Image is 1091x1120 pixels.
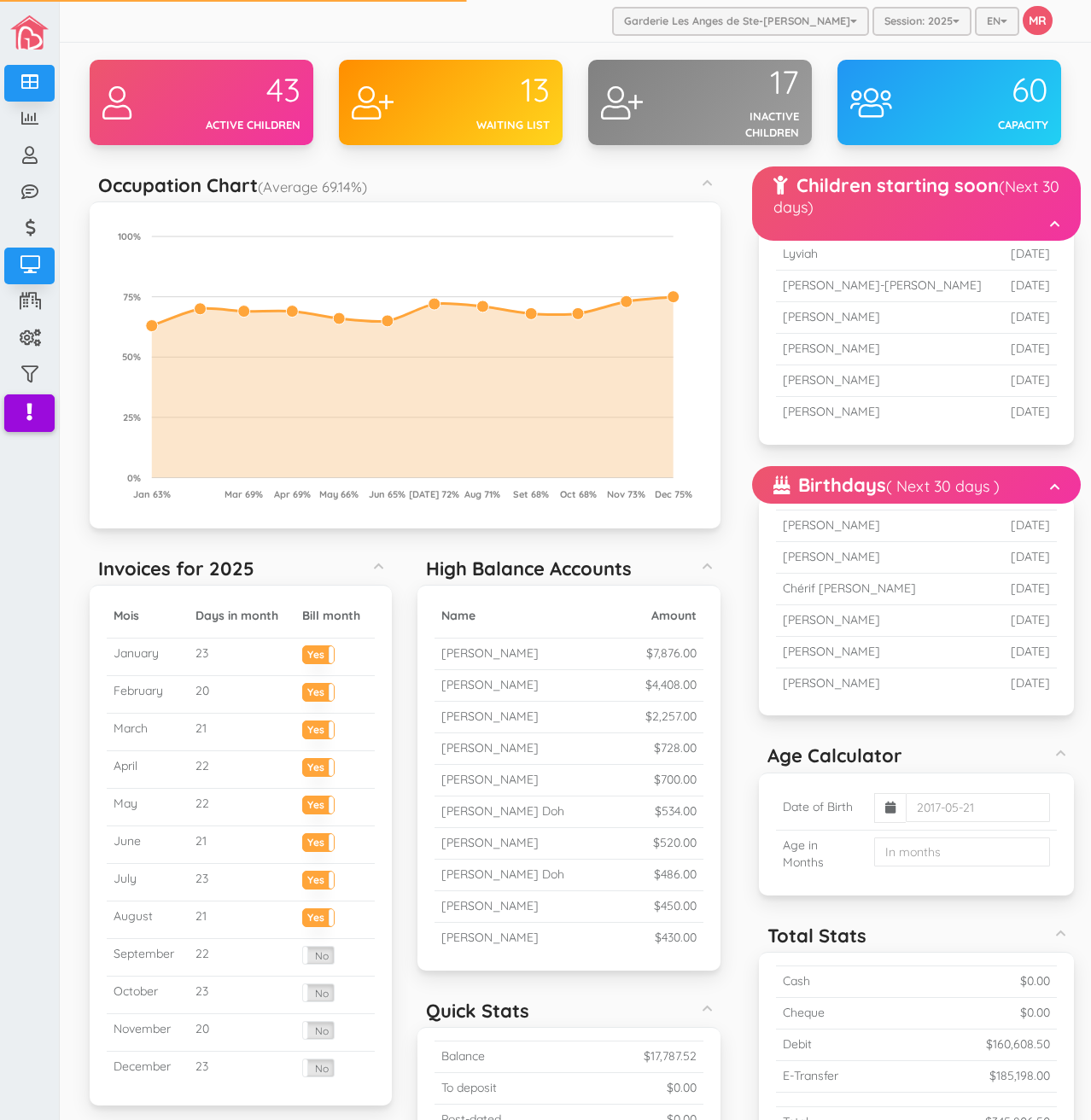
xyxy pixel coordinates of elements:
small: $2,257.00 [645,709,697,724]
tspan: [DATE] 72% [409,488,459,500]
td: [PERSON_NAME] [776,668,983,698]
label: No [303,984,334,1001]
label: No [303,947,334,964]
small: $486.00 [654,866,697,882]
small: [PERSON_NAME] [441,835,539,850]
tspan: 75% [123,291,141,303]
tspan: 0% [127,472,141,484]
div: Active children [201,117,300,133]
td: June [107,826,189,864]
div: 43 [201,73,300,108]
tspan: Mar 69% [225,488,263,500]
td: 20 [189,676,295,714]
small: $450.00 [654,898,697,913]
tspan: Set 68% [513,488,549,500]
small: [PERSON_NAME] Doh [441,803,564,819]
td: [DATE] [1001,271,1057,302]
h5: Invoices for 2025 [98,558,254,579]
small: [PERSON_NAME] [441,898,539,913]
td: 21 [189,901,295,939]
tspan: Oct 68% [560,488,597,500]
small: [PERSON_NAME] [441,930,539,945]
h5: Amount [623,610,696,622]
td: March [107,714,189,751]
td: [DATE] [983,510,1057,541]
h5: Bill month [302,610,368,622]
td: $185,198.00 [907,1060,1057,1092]
input: 2017-05-21 [906,793,1050,822]
small: $700.00 [654,772,697,787]
td: [PERSON_NAME] [776,510,983,541]
small: [PERSON_NAME] [441,709,539,724]
td: 21 [189,826,295,864]
td: $0.00 [907,997,1057,1029]
td: May [107,789,189,826]
div: Waiting list [451,117,550,133]
small: [PERSON_NAME] [441,677,539,692]
td: [DATE] [983,668,1057,698]
div: 13 [451,73,550,108]
label: Yes [303,721,334,734]
label: Yes [303,909,334,922]
td: 23 [189,639,295,676]
h5: Mois [114,610,182,622]
td: [DATE] [983,573,1057,604]
td: Balance [435,1041,575,1073]
td: April [107,751,189,789]
div: Inactive children [700,108,799,140]
td: To deposit [435,1073,575,1105]
td: $0.00 [907,965,1057,997]
td: [DATE] [1001,239,1057,271]
small: $4,408.00 [645,677,697,692]
td: Cheque [776,997,907,1029]
label: Yes [303,759,334,772]
td: [PERSON_NAME] [776,302,1001,334]
label: No [303,1059,334,1076]
div: Capacity [949,117,1048,133]
td: E-Transfer [776,1060,907,1092]
small: $7,876.00 [646,645,697,661]
tspan: May 66% [319,488,359,500]
small: [PERSON_NAME] [441,740,539,755]
td: 20 [189,1014,295,1052]
tspan: 50% [122,351,141,363]
div: 17 [700,65,799,101]
td: January [107,639,189,676]
td: Age in Months [776,830,867,878]
td: [PERSON_NAME] [776,604,983,636]
small: $534.00 [655,803,697,819]
label: Yes [303,684,334,697]
div: 60 [949,73,1048,108]
label: Yes [303,834,334,847]
td: [PERSON_NAME] [776,541,983,573]
tspan: Dec 75% [655,488,692,500]
small: [PERSON_NAME] [441,645,539,661]
td: September [107,939,189,977]
iframe: chat widget [1019,1052,1074,1103]
td: Lyviah [776,239,1001,271]
td: 23 [189,1052,295,1089]
small: $520.00 [653,835,697,850]
tspan: Jan 63% [133,488,171,500]
td: [PERSON_NAME] [776,397,1001,428]
td: $160,608.50 [907,1029,1057,1060]
td: Cash [776,965,907,997]
td: [DATE] [983,604,1057,636]
h5: Quick Stats [426,1000,529,1021]
td: [PERSON_NAME] [776,365,1001,397]
td: 21 [189,714,295,751]
label: Yes [303,872,334,884]
td: [PERSON_NAME] [776,334,1001,365]
td: Debit [776,1029,907,1060]
td: [DATE] [1001,334,1057,365]
small: [PERSON_NAME] Doh [441,866,564,882]
img: image [10,15,49,50]
td: Chérif [PERSON_NAME] [776,573,983,604]
tspan: 100% [118,230,141,242]
h5: Age Calculator [767,745,902,766]
h5: High Balance Accounts [426,558,632,579]
h5: Occupation Chart [98,175,367,195]
input: In months [874,837,1050,866]
tspan: Apr 69% [274,488,311,500]
tspan: 25% [123,411,141,423]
